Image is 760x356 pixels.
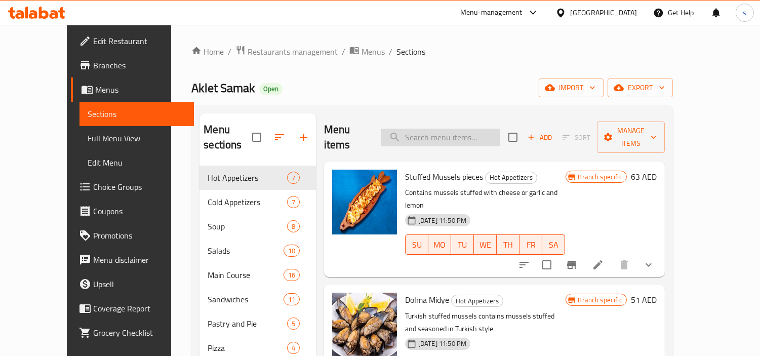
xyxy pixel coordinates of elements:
[288,343,299,353] span: 4
[559,253,584,277] button: Branch-specific-item
[381,129,500,146] input: search
[208,196,287,208] span: Cold Appetizers
[93,229,186,242] span: Promotions
[93,278,186,290] span: Upsell
[259,83,283,95] div: Open
[248,46,338,58] span: Restaurants management
[71,272,194,296] a: Upsell
[608,78,673,97] button: export
[208,172,287,184] span: Hot Appetizers
[428,234,451,255] button: MO
[199,263,316,287] div: Main Course16
[287,196,300,208] div: items
[284,295,299,304] span: 11
[542,234,565,255] button: SA
[478,238,493,252] span: WE
[93,35,186,47] span: Edit Restaurant
[284,269,300,281] div: items
[208,269,283,281] div: Main Course
[246,127,267,148] span: Select all sections
[208,293,283,305] span: Sandwiches
[452,295,503,307] span: Hot Appetizers
[524,130,556,145] button: Add
[288,319,299,329] span: 5
[460,7,523,19] div: Menu-management
[208,245,283,257] span: Salads
[93,327,186,339] span: Grocery Checklist
[396,46,425,58] span: Sections
[208,220,287,232] div: Soup
[93,254,186,266] span: Menu disclaimer
[432,238,447,252] span: MO
[88,132,186,144] span: Full Menu View
[287,318,300,330] div: items
[235,45,338,58] a: Restaurants management
[199,287,316,311] div: Sandwiches11
[284,246,299,256] span: 10
[191,76,255,99] span: Aklet Samak
[284,293,300,305] div: items
[71,53,194,77] a: Branches
[546,238,561,252] span: SA
[71,199,194,223] a: Coupons
[287,220,300,232] div: items
[199,214,316,239] div: Soup8
[204,122,252,152] h2: Menu sections
[259,85,283,93] span: Open
[631,293,657,307] h6: 51 AED
[88,108,186,120] span: Sections
[389,46,392,58] li: /
[605,125,657,150] span: Manage items
[342,46,345,58] li: /
[199,166,316,190] div: Hot Appetizers7
[414,216,470,225] span: [DATE] 11:50 PM
[455,238,470,252] span: TU
[526,132,553,143] span: Add
[287,342,300,354] div: items
[228,46,231,58] li: /
[451,234,474,255] button: TU
[88,156,186,169] span: Edit Menu
[501,238,515,252] span: TH
[451,295,503,307] div: Hot Appetizers
[284,270,299,280] span: 16
[570,7,637,18] div: [GEOGRAPHIC_DATA]
[199,239,316,263] div: Salads10
[71,77,194,102] a: Menus
[71,223,194,248] a: Promotions
[597,122,665,153] button: Manage items
[502,127,524,148] span: Select section
[208,342,287,354] span: Pizza
[71,29,194,53] a: Edit Restaurant
[405,186,566,212] p: Contains mussels stuffed with cheese or garlic and lemon
[191,46,224,58] a: Home
[199,190,316,214] div: Cold Appetizers7
[405,169,483,184] span: Stuffed Mussels pieces
[95,84,186,96] span: Menus
[405,234,428,255] button: SU
[288,222,299,231] span: 8
[539,78,604,97] button: import
[547,82,595,94] span: import
[636,253,661,277] button: show more
[485,172,537,184] div: Hot Appetizers
[631,170,657,184] h6: 63 AED
[524,238,538,252] span: FR
[191,45,672,58] nav: breadcrumb
[71,248,194,272] a: Menu disclaimer
[524,130,556,145] span: Add item
[536,254,557,275] span: Select to update
[556,130,597,145] span: Select section first
[79,126,194,150] a: Full Menu View
[519,234,542,255] button: FR
[93,302,186,314] span: Coverage Report
[324,122,369,152] h2: Menu items
[574,172,626,182] span: Branch specific
[93,181,186,193] span: Choice Groups
[497,234,519,255] button: TH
